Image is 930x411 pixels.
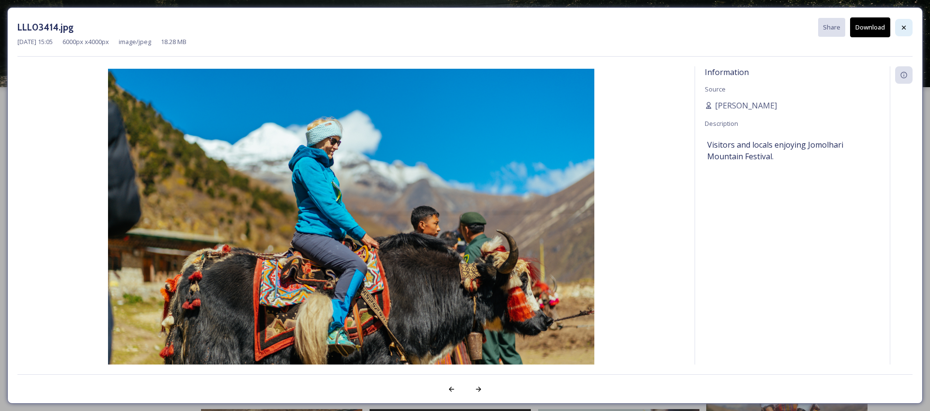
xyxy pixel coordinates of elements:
[17,20,74,34] h3: LLL03414.jpg
[17,69,685,393] img: LLL03414.jpg
[705,119,738,128] span: Description
[119,37,151,46] span: image/jpeg
[715,100,777,111] span: [PERSON_NAME]
[705,85,726,93] span: Source
[850,17,890,37] button: Download
[62,37,109,46] span: 6000 px x 4000 px
[17,37,53,46] span: [DATE] 15:05
[818,18,845,37] button: Share
[707,139,878,162] span: Visitors and locals enjoying Jomolhari Mountain Festival.
[161,37,186,46] span: 18.28 MB
[705,67,749,77] span: Information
